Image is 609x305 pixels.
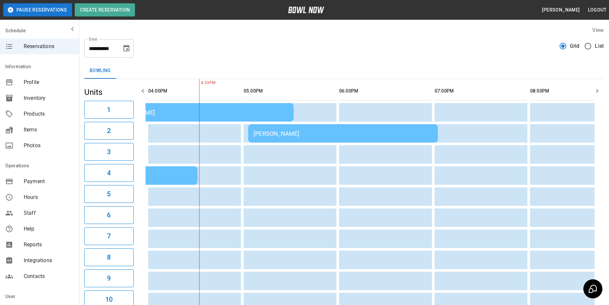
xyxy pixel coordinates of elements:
button: 9 [84,269,134,287]
span: Reservations [24,42,74,50]
button: Logout [585,4,609,16]
h6: 7 [107,231,111,241]
span: Integrations [24,257,74,264]
h6: 10 [105,294,113,305]
h6: 3 [107,147,111,157]
h6: 4 [107,168,111,178]
h6: 9 [107,273,111,284]
button: 6 [84,206,134,224]
button: 8 [84,248,134,266]
h6: 8 [107,252,111,263]
span: Staff [24,209,74,217]
button: 1 [84,101,134,119]
button: 7 [84,227,134,245]
button: Pause Reservations [3,3,72,16]
h6: 1 [107,104,111,115]
button: Bowling [84,63,116,79]
h6: 2 [107,125,111,136]
span: 4:33PM [199,80,201,86]
span: Hours [24,193,74,201]
span: List [595,42,604,50]
span: Help [24,225,74,233]
span: Profile [24,78,74,86]
span: Items [24,126,74,134]
span: Reports [24,241,74,249]
div: inventory tabs [84,63,604,79]
span: Products [24,110,74,118]
button: 3 [84,143,134,161]
button: 2 [84,122,134,140]
div: [PERSON_NAME] [109,109,288,116]
h6: 6 [107,210,111,220]
h5: Units [84,87,134,97]
h6: 5 [107,189,111,199]
button: Create Reservation [75,3,135,16]
span: Payment [24,178,74,185]
span: Inventory [24,94,74,102]
button: 5 [84,185,134,203]
div: [PERSON_NAME] [253,130,433,137]
span: Grid [570,42,580,50]
span: Photos [24,142,74,150]
button: [PERSON_NAME] [539,4,582,16]
button: 4 [84,164,134,182]
span: Contacts [24,272,74,280]
img: logo [288,7,324,13]
button: Choose date, selected date is Sep 13, 2025 [120,42,133,55]
label: View [592,27,604,33]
